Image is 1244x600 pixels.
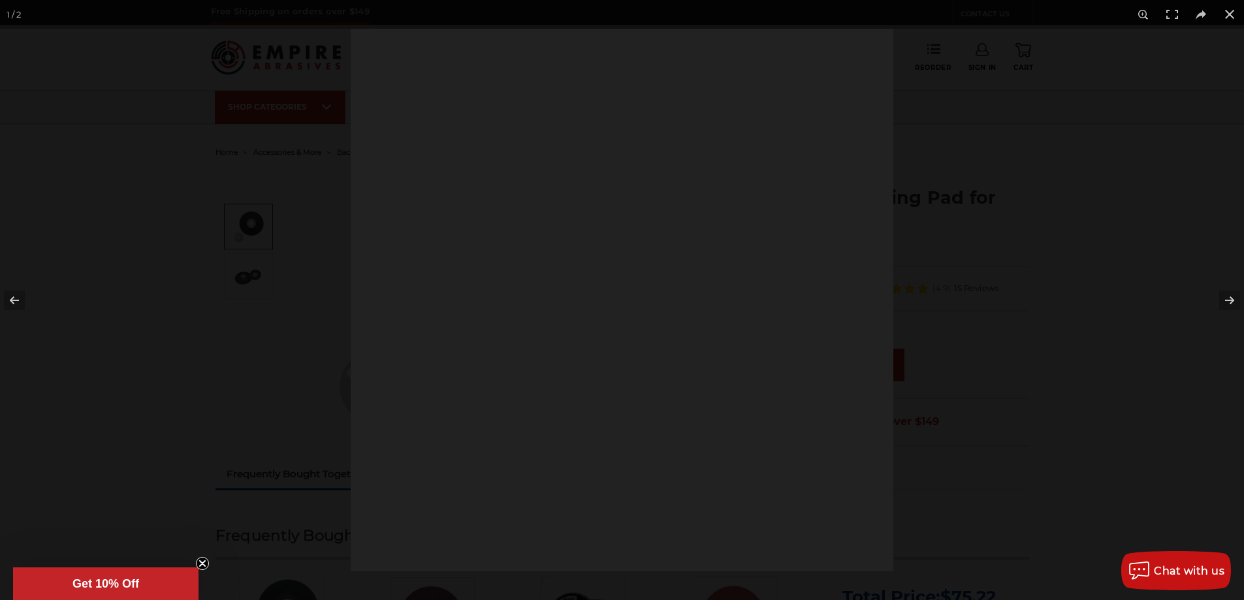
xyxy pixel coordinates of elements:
span: Get 10% Off [72,577,139,590]
button: Chat with us [1121,551,1231,590]
span: Chat with us [1154,565,1224,577]
button: Close teaser [196,557,209,570]
div: Get 10% OffClose teaser [13,567,199,600]
button: Next (arrow right) [1198,268,1244,333]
